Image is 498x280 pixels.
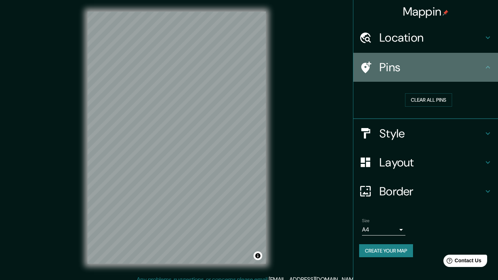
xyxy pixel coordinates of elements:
[353,53,498,82] div: Pins
[379,30,484,45] h4: Location
[353,148,498,177] div: Layout
[88,12,266,264] canvas: Map
[443,10,448,16] img: pin-icon.png
[434,252,490,272] iframe: Help widget launcher
[379,60,484,75] h4: Pins
[353,177,498,206] div: Border
[353,119,498,148] div: Style
[405,93,452,107] button: Clear all pins
[403,4,449,19] h4: Mappin
[362,224,405,236] div: A4
[254,251,262,260] button: Toggle attribution
[353,23,498,52] div: Location
[362,217,370,224] label: Size
[379,155,484,170] h4: Layout
[379,184,484,199] h4: Border
[359,244,413,258] button: Create your map
[379,126,484,141] h4: Style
